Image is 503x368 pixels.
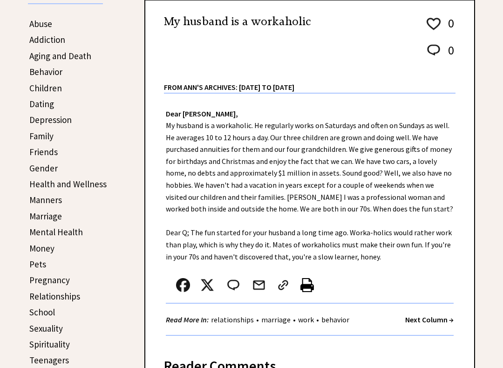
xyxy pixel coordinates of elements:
[29,274,70,286] a: Pregnancy
[405,315,454,324] a: Next Column →
[176,278,190,292] img: facebook.png
[29,194,62,205] a: Manners
[29,50,91,61] a: Aging and Death
[29,323,63,334] a: Sexuality
[166,315,209,324] strong: Read More In:
[29,114,72,125] a: Depression
[164,14,311,29] h2: My husband is a workaholic
[29,243,54,254] a: Money
[29,146,58,157] a: Friends
[166,109,238,118] strong: Dear [PERSON_NAME],
[443,15,455,41] td: 0
[29,34,65,45] a: Addiction
[209,315,256,324] a: relationships
[29,307,55,318] a: School
[29,339,70,350] a: Spirituality
[29,291,80,302] a: Relationships
[425,43,442,58] img: message_round%202.png
[29,66,62,77] a: Behavior
[425,16,442,32] img: heart_outline%201.png
[300,278,314,292] img: printer%20icon.png
[29,98,54,109] a: Dating
[166,314,352,326] div: • • •
[276,278,290,292] img: link_02.png
[29,82,62,94] a: Children
[29,354,69,366] a: Teenagers
[252,278,266,292] img: mail.png
[296,315,316,324] a: work
[225,278,241,292] img: message_round%202.png
[29,130,54,142] a: Family
[29,178,107,190] a: Health and Wellness
[319,315,352,324] a: behavior
[29,211,62,222] a: Marriage
[443,42,455,67] td: 0
[259,315,293,324] a: marriage
[164,68,455,93] div: From Ann's Archives: [DATE] to [DATE]
[29,259,46,270] a: Pets
[29,18,52,29] a: Abuse
[29,226,83,238] a: Mental Health
[29,163,58,174] a: Gender
[145,94,474,346] div: My husband is a workaholic. He regularly works on Saturdays and often on Sundays as well. He aver...
[200,278,214,292] img: x_small.png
